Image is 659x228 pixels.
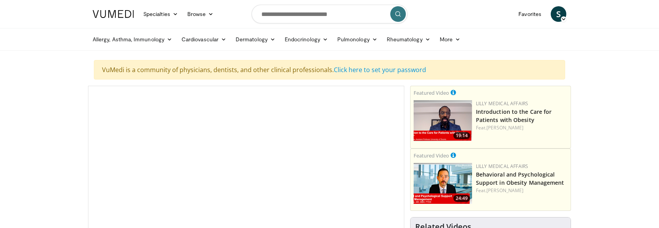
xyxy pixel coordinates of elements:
a: [PERSON_NAME] [486,187,523,194]
a: 24:49 [414,163,472,204]
a: Browse [183,6,218,22]
div: Feat. [476,124,567,131]
a: Introduction to the Care for Patients with Obesity [476,108,552,124]
span: 24:49 [453,195,470,202]
img: VuMedi Logo [93,10,134,18]
a: Endocrinology [280,32,333,47]
a: Rheumatology [382,32,435,47]
a: More [435,32,465,47]
a: Click here to set your password [334,65,426,74]
a: Pulmonology [333,32,382,47]
a: Lilly Medical Affairs [476,163,529,170]
a: 19:14 [414,100,472,141]
a: S [551,6,566,22]
img: ba3304f6-7838-4e41-9c0f-2e31ebde6754.png.150x105_q85_crop-smart_upscale.png [414,163,472,204]
a: Dermatology [231,32,280,47]
div: VuMedi is a community of physicians, dentists, and other clinical professionals. [94,60,565,80]
small: Featured Video [414,152,449,159]
a: Behavioral and Psychological Support in Obesity Management [476,171,564,186]
a: Favorites [514,6,546,22]
img: acc2e291-ced4-4dd5-b17b-d06994da28f3.png.150x105_q85_crop-smart_upscale.png [414,100,472,141]
a: Cardiovascular [177,32,231,47]
div: Feat. [476,187,567,194]
a: Lilly Medical Affairs [476,100,529,107]
small: Featured Video [414,89,449,96]
span: 19:14 [453,132,470,139]
a: [PERSON_NAME] [486,124,523,131]
a: Allergy, Asthma, Immunology [88,32,177,47]
input: Search topics, interventions [252,5,407,23]
a: Specialties [139,6,183,22]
